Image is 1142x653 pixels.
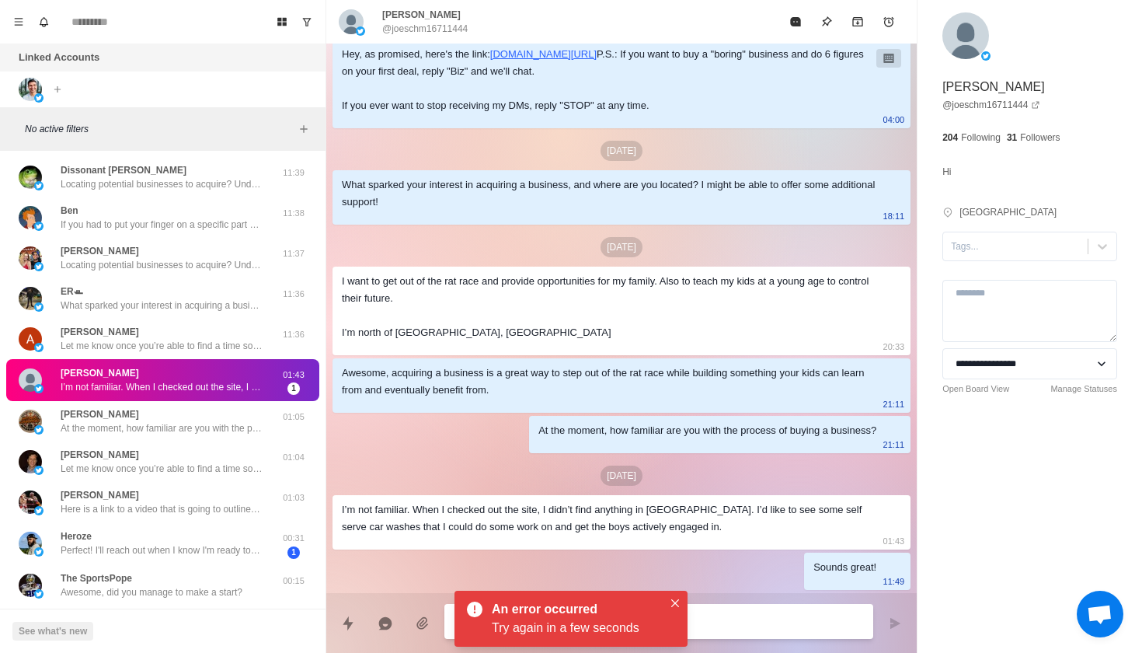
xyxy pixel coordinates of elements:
img: picture [19,287,42,310]
p: I’m not familiar. When I checked out the site, I didn’t find anything in [GEOGRAPHIC_DATA]. I’d l... [61,380,263,394]
p: [PERSON_NAME] [61,325,139,339]
p: Heroze [61,529,92,543]
p: ER🛥 [61,285,83,299]
p: [PERSON_NAME] [61,407,139,421]
p: Here is a link to a video that is going to outline in more depth, what we do and how we can help,... [61,502,263,516]
span: 1 [287,546,300,559]
div: Sounds great! [813,559,876,576]
a: Open Board View [942,382,1009,396]
button: Add media [407,608,438,639]
p: Perfect! I'll reach out when I know I'm ready to take the next steps!! Appreciate your insights a... [61,543,263,557]
img: picture [19,246,42,270]
p: Following [961,131,1001,145]
img: picture [19,78,42,101]
div: I’m not familiar. When I checked out the site, I didn’t find anything in [GEOGRAPHIC_DATA]. I’d l... [342,501,876,536]
p: [PERSON_NAME] [942,78,1045,96]
p: 04:00 [883,111,905,128]
p: [DATE] [601,141,642,161]
p: [PERSON_NAME] [382,8,461,22]
button: Notifications [31,9,56,34]
img: picture [19,166,42,189]
img: picture [34,384,44,393]
p: The SportsPope [61,571,132,585]
p: At the moment, how familiar are you with the process of buying a business? [61,421,263,435]
p: 21:11 [883,436,905,453]
div: At the moment, how familiar are you with the process of buying a business? [538,422,876,439]
button: Show unread conversations [294,9,319,34]
p: 18:11 [883,208,905,225]
img: picture [19,327,42,351]
img: picture [34,93,44,103]
img: picture [34,589,44,599]
a: Manage Statuses [1050,382,1117,396]
span: 1 [287,382,300,395]
div: Try again in a few seconds [492,619,663,637]
button: Quick replies [333,608,364,639]
img: picture [34,181,44,190]
a: [DOMAIN_NAME][URL] [490,48,597,60]
button: Add account [48,80,67,99]
img: picture [34,425,44,435]
button: Board View [270,9,294,34]
img: picture [19,368,42,392]
p: Let me know once you’re able to find a time so I can confirm that on my end + shoot over the pre-... [61,462,263,476]
p: 01:05 [274,410,313,424]
p: 11:36 [274,328,313,341]
p: [PERSON_NAME] [61,366,139,380]
p: Locating potential businesses to acquire? Understanding exactly what makes a "good deal” and how ... [61,177,263,191]
p: 31 [1007,131,1017,145]
button: Menu [6,9,31,34]
p: [DATE] [601,466,642,486]
img: picture [34,506,44,515]
p: Awesome, did you manage to make a start? [61,585,242,599]
img: picture [34,302,44,312]
img: picture [34,547,44,557]
p: What sparked your interest in acquiring a business, and where are you located? I might be able to... [61,299,263,313]
p: [PERSON_NAME] [61,244,139,258]
p: 11:37 [274,247,313,260]
button: Pin [811,6,842,37]
p: [PERSON_NAME] [61,448,139,462]
img: picture [19,206,42,229]
p: 00:15 [274,574,313,588]
button: Send message [879,608,910,639]
img: picture [19,532,42,555]
button: Close [666,594,684,613]
img: picture [19,450,42,473]
p: If you had to put your finger on a specific part of the process that’s holding you back from acqu... [61,218,263,232]
div: Hey, as promised, here's the link: P.S.: If you want to buy a "boring" business and do 6 figures ... [342,46,876,114]
p: 00:31 [274,532,313,545]
p: Let me know once you’re able to find a time so I can confirm that on my end + shoot over the pre-... [61,339,263,353]
p: 11:39 [274,166,313,180]
p: No active filters [25,122,294,136]
img: picture [356,26,365,36]
p: [GEOGRAPHIC_DATA] [959,205,1057,219]
p: 01:04 [274,451,313,464]
div: Open chat [1077,591,1123,637]
p: Hi [942,163,951,180]
img: picture [34,466,44,475]
p: Linked Accounts [19,50,99,65]
button: Reply with AI [370,608,401,639]
p: 01:03 [274,491,313,505]
p: 01:43 [883,533,905,550]
img: picture [19,491,42,514]
button: Add filters [294,120,313,138]
img: picture [34,262,44,271]
button: Mark as read [780,6,811,37]
a: @joeschm16711444 [942,98,1040,112]
button: Archive [842,6,873,37]
img: picture [942,12,989,59]
p: 21:11 [883,396,905,413]
p: [PERSON_NAME] [61,488,139,502]
div: What sparked your interest in acquiring a business, and where are you located? I might be able to... [342,176,876,211]
p: [DATE] [601,237,642,257]
p: Followers [1020,131,1060,145]
img: picture [981,51,991,61]
p: 01:43 [274,368,313,382]
p: 11:36 [274,288,313,301]
img: picture [19,574,42,597]
p: 20:33 [883,338,905,355]
div: I want to get out of the rat race and provide opportunities for my family. Also to teach my kids ... [342,273,876,341]
button: See what's new [12,622,93,641]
